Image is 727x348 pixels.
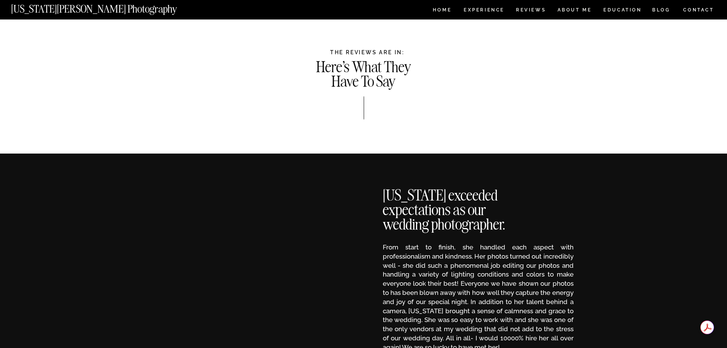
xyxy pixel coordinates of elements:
[143,49,592,55] h1: THE REVIEWS ARE IN:
[652,8,671,14] a: BLOG
[431,8,453,14] a: HOME
[314,60,414,87] h1: Here's What They Have To Say
[557,8,592,14] a: ABOUT ME
[383,188,526,226] h2: [US_STATE] exceeded expectations as our wedding photographer.
[603,8,643,14] a: EDUCATION
[464,8,504,14] a: Experience
[683,6,714,14] a: CONTACT
[516,8,545,14] a: REVIEWS
[11,4,203,10] a: [US_STATE][PERSON_NAME] Photography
